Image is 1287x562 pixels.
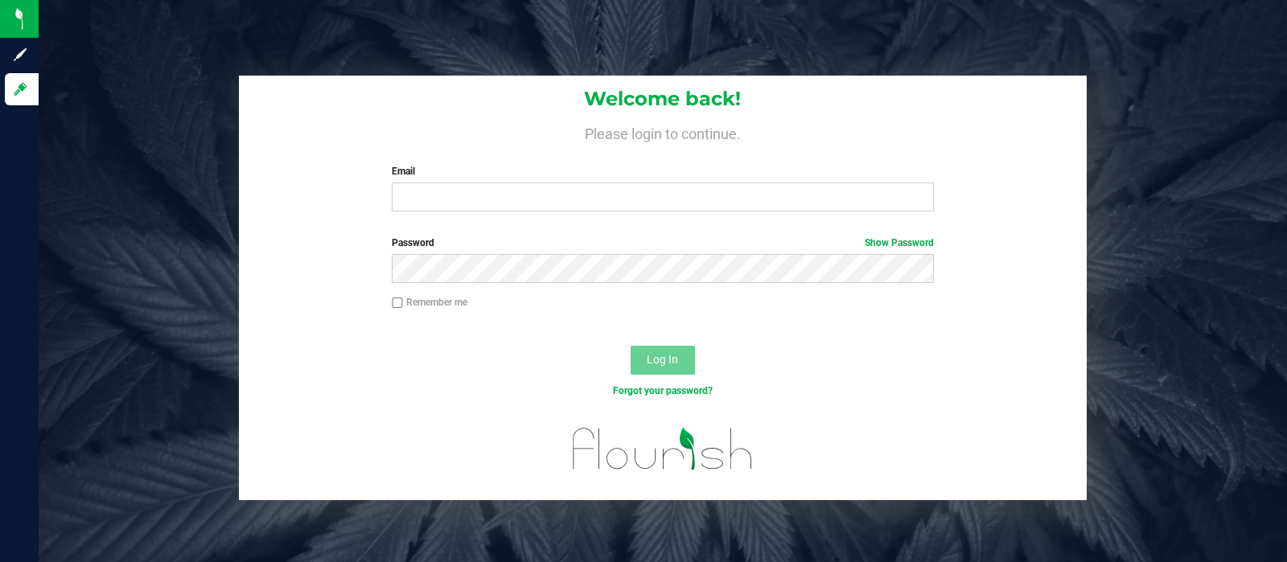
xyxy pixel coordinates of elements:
[392,237,434,248] span: Password
[392,164,933,178] label: Email
[12,47,28,63] inline-svg: Sign up
[865,237,934,248] a: Show Password
[613,385,713,396] a: Forgot your password?
[392,295,467,310] label: Remember me
[239,88,1088,109] h1: Welcome back!
[12,81,28,97] inline-svg: Log in
[647,353,678,366] span: Log In
[239,122,1088,142] h4: Please login to continue.
[557,415,769,483] img: flourish_logo.svg
[392,297,403,309] input: Remember me
[631,346,695,375] button: Log In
